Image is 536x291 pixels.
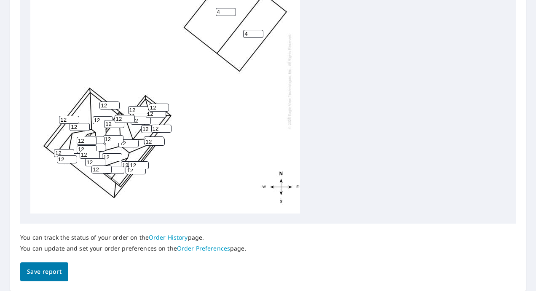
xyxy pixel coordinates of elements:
a: Order History [149,233,188,241]
button: Save report [20,262,68,281]
a: Order Preferences [177,244,230,252]
p: You can track the status of your order on the page. [20,234,247,241]
p: You can update and set your order preferences on the page. [20,245,247,252]
span: Save report [27,267,62,277]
